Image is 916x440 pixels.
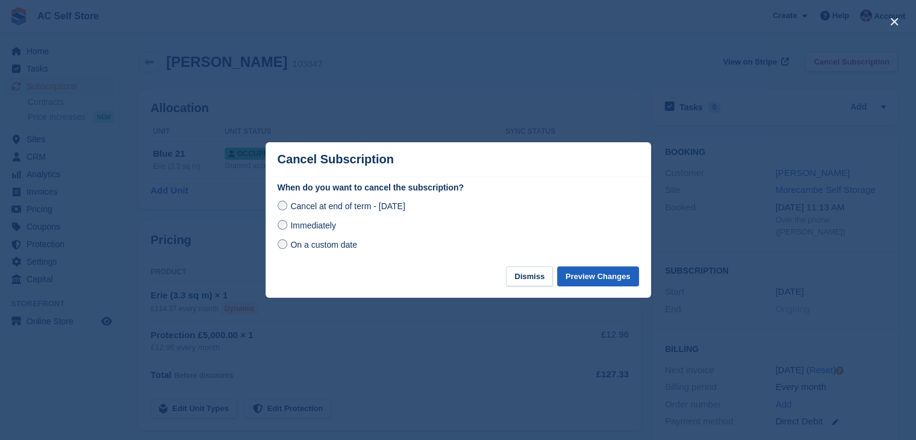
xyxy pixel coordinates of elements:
span: Cancel at end of term - [DATE] [290,201,405,211]
input: Immediately [278,220,287,230]
label: When do you want to cancel the subscription? [278,181,639,194]
input: Cancel at end of term - [DATE] [278,201,287,210]
button: Dismiss [506,266,553,286]
p: Cancel Subscription [278,152,394,166]
input: On a custom date [278,239,287,249]
span: Immediately [290,221,335,230]
button: Preview Changes [557,266,639,286]
button: close [885,12,904,31]
span: On a custom date [290,240,357,250]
